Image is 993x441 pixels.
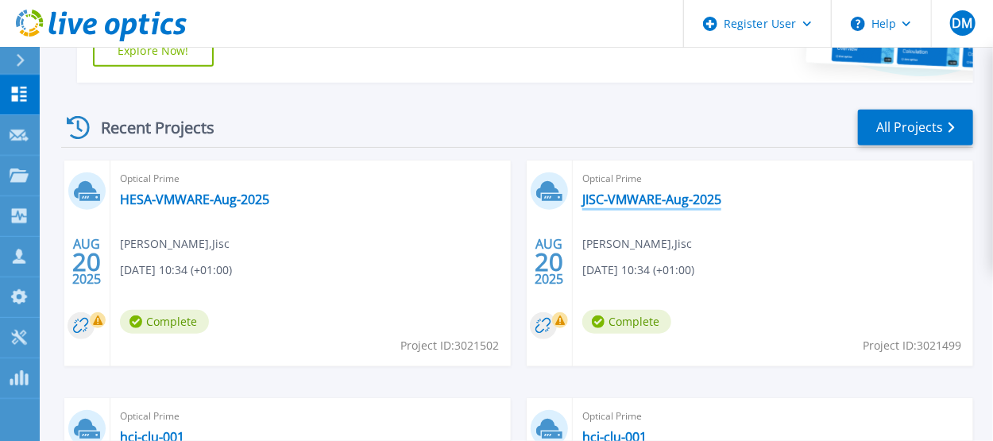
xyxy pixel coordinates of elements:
[863,337,961,354] span: Project ID: 3021499
[120,261,232,279] span: [DATE] 10:34 (+01:00)
[582,191,721,207] a: JISC-VMWARE-Aug-2025
[582,310,671,334] span: Complete
[93,35,214,67] a: Explore Now!
[120,408,501,425] span: Optical Prime
[120,191,269,207] a: HESA-VMWARE-Aug-2025
[71,233,102,291] div: AUG 2025
[120,170,501,188] span: Optical Prime
[72,255,101,269] span: 20
[582,235,692,253] span: [PERSON_NAME] , Jisc
[582,408,964,425] span: Optical Prime
[582,261,694,279] span: [DATE] 10:34 (+01:00)
[582,170,964,188] span: Optical Prime
[858,110,973,145] a: All Projects
[952,17,972,29] span: DM
[400,337,499,354] span: Project ID: 3021502
[535,255,563,269] span: 20
[534,233,564,291] div: AUG 2025
[120,235,230,253] span: [PERSON_NAME] , Jisc
[61,108,236,147] div: Recent Projects
[120,310,209,334] span: Complete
